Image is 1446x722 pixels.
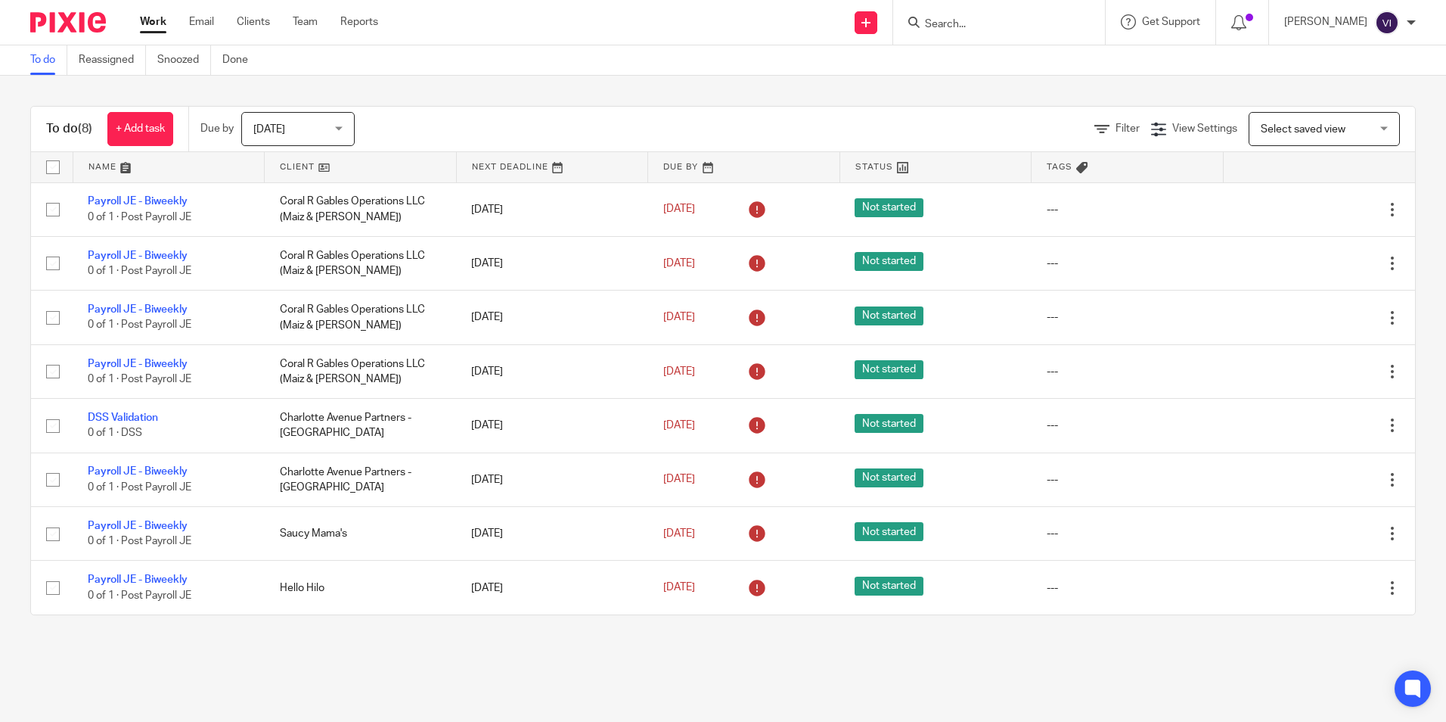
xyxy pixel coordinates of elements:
a: Payroll JE - Biweekly [88,304,188,315]
span: 0 of 1 · DSS [88,428,142,439]
span: 0 of 1 · Post Payroll JE [88,536,191,546]
a: Payroll JE - Biweekly [88,359,188,369]
td: [DATE] [456,344,648,398]
td: Saucy Mama's [265,507,457,561]
a: Payroll JE - Biweekly [88,521,188,531]
span: Not started [855,468,923,487]
td: Charlotte Avenue Partners - [GEOGRAPHIC_DATA] [265,453,457,506]
div: --- [1047,364,1209,379]
a: To do [30,45,67,75]
a: Payroll JE - Biweekly [88,196,188,207]
span: Filter [1116,123,1140,134]
span: Not started [855,198,923,217]
span: [DATE] [663,258,695,269]
td: [DATE] [456,291,648,344]
td: [DATE] [456,399,648,453]
div: --- [1047,418,1209,433]
span: 0 of 1 · Post Payroll JE [88,212,191,223]
td: Coral R Gables Operations LLC (Maiz & [PERSON_NAME]) [265,236,457,290]
p: Due by [200,121,234,136]
span: [DATE] [253,124,285,135]
a: DSS Validation [88,412,158,423]
td: Coral R Gables Operations LLC (Maiz & [PERSON_NAME]) [265,344,457,398]
span: [DATE] [663,528,695,539]
div: --- [1047,526,1209,541]
span: 0 of 1 · Post Payroll JE [88,590,191,601]
input: Search [923,18,1060,32]
div: --- [1047,256,1209,271]
td: [DATE] [456,236,648,290]
a: Payroll JE - Biweekly [88,466,188,477]
a: Payroll JE - Biweekly [88,251,188,261]
span: (8) [78,123,92,135]
img: Pixie [30,12,106,33]
div: --- [1047,310,1209,325]
td: [DATE] [456,561,648,615]
span: Not started [855,577,923,596]
span: [DATE] [663,475,695,485]
a: + Add task [107,112,173,146]
div: --- [1047,202,1209,217]
span: Not started [855,414,923,433]
a: Payroll JE - Biweekly [88,574,188,585]
td: [DATE] [456,182,648,236]
a: Reassigned [79,45,146,75]
span: View Settings [1172,123,1237,134]
a: Work [140,14,166,30]
span: [DATE] [663,582,695,593]
span: [DATE] [663,204,695,215]
span: 0 of 1 · Post Payroll JE [88,374,191,384]
a: Email [189,14,214,30]
td: Charlotte Avenue Partners - [GEOGRAPHIC_DATA] [265,399,457,453]
p: [PERSON_NAME] [1284,14,1367,30]
td: [DATE] [456,453,648,506]
a: Reports [340,14,378,30]
a: Team [293,14,318,30]
span: Not started [855,307,923,325]
span: 0 of 1 · Post Payroll JE [88,320,191,331]
td: Coral R Gables Operations LLC (Maiz & [PERSON_NAME]) [265,291,457,344]
a: Done [222,45,259,75]
img: svg%3E [1375,11,1399,35]
td: Hello Hilo [265,561,457,615]
a: Snoozed [157,45,211,75]
span: Get Support [1142,17,1200,27]
span: [DATE] [663,366,695,377]
td: Coral R Gables Operations LLC (Maiz & [PERSON_NAME]) [265,182,457,236]
span: Not started [855,360,923,379]
h1: To do [46,121,92,137]
span: 0 of 1 · Post Payroll JE [88,482,191,493]
span: [DATE] [663,312,695,322]
span: Select saved view [1261,124,1345,135]
span: Tags [1047,163,1072,171]
span: [DATE] [663,420,695,431]
a: Clients [237,14,270,30]
span: Not started [855,252,923,271]
span: 0 of 1 · Post Payroll JE [88,266,191,276]
div: --- [1047,472,1209,487]
span: Not started [855,522,923,541]
td: [DATE] [456,507,648,561]
div: --- [1047,580,1209,596]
